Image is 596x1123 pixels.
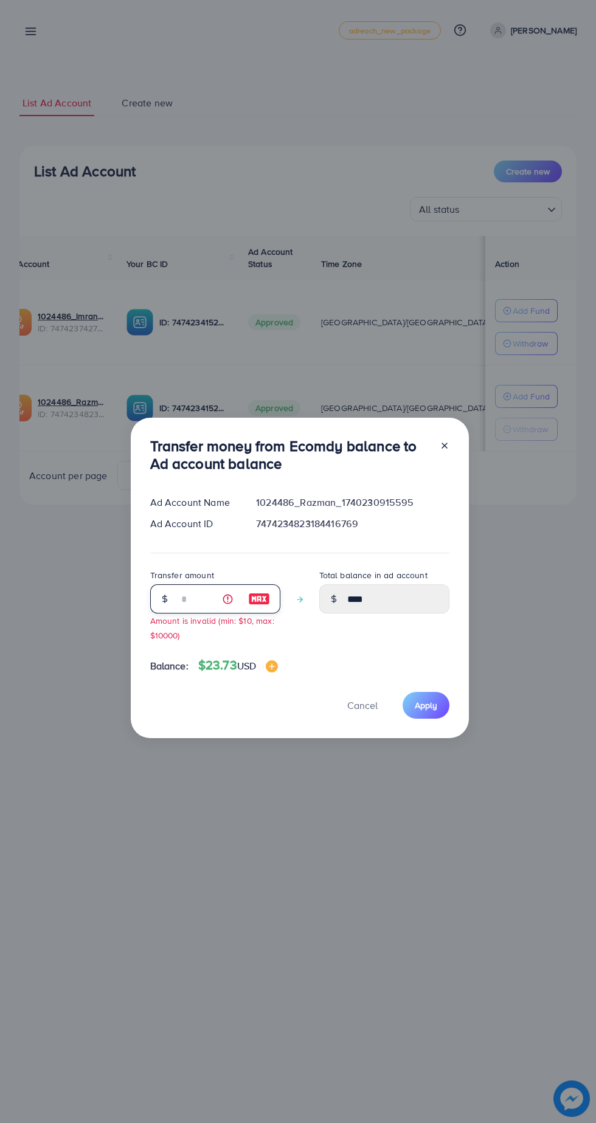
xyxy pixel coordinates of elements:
[140,496,247,510] div: Ad Account Name
[347,699,378,712] span: Cancel
[332,692,393,718] button: Cancel
[198,658,278,673] h4: $23.73
[403,692,449,718] button: Apply
[237,659,256,672] span: USD
[246,517,459,531] div: 7474234823184416769
[140,517,247,531] div: Ad Account ID
[248,592,270,606] img: image
[246,496,459,510] div: 1024486_Razman_1740230915595
[150,569,214,581] label: Transfer amount
[319,569,428,581] label: Total balance in ad account
[266,660,278,672] img: image
[415,699,437,711] span: Apply
[150,659,189,673] span: Balance:
[150,437,430,472] h3: Transfer money from Ecomdy balance to Ad account balance
[150,615,274,640] small: Amount is invalid (min: $10, max: $10000)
